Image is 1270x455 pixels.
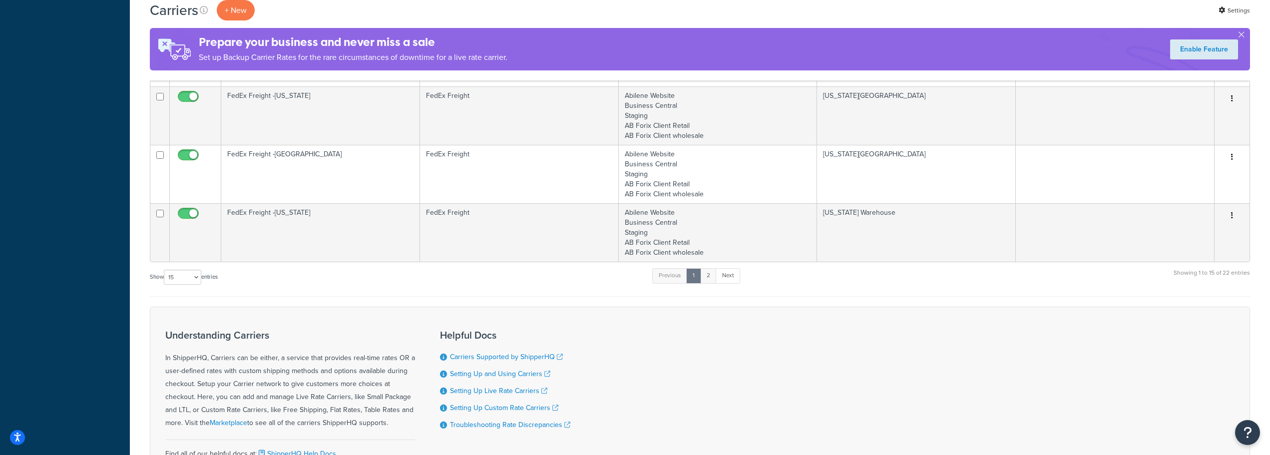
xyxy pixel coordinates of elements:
[199,34,507,50] h4: Prepare your business and never miss a sale
[420,203,619,262] td: FedEx Freight
[817,86,1016,145] td: [US_STATE][GEOGRAPHIC_DATA]
[221,145,420,203] td: FedEx Freight -[GEOGRAPHIC_DATA]
[210,418,247,428] a: Marketplace
[450,369,550,379] a: Setting Up and Using Carriers
[817,145,1016,203] td: [US_STATE][GEOGRAPHIC_DATA]
[199,50,507,64] p: Set up Backup Carrier Rates for the rare circumstances of downtime for a live rate carrier.
[450,420,570,430] a: Troubleshooting Rate Discrepancies
[450,386,547,396] a: Setting Up Live Rate Carriers
[150,28,199,70] img: ad-rules-rateshop-fe6ec290ccb7230408bd80ed9643f0289d75e0ffd9eb532fc0e269fcd187b520.png
[652,268,687,283] a: Previous
[619,203,818,262] td: Abilene Website Business Central Staging AB Forix Client Retail AB Forix Client wholesale
[700,268,717,283] a: 2
[165,330,415,430] div: In ShipperHQ, Carriers can be either, a service that provides real-time rates OR a user-defined r...
[716,268,740,283] a: Next
[165,330,415,341] h3: Understanding Carriers
[1174,267,1250,289] div: Showing 1 to 15 of 22 entries
[450,352,563,362] a: Carriers Supported by ShipperHQ
[164,270,201,285] select: Showentries
[619,86,818,145] td: Abilene Website Business Central Staging AB Forix Client Retail AB Forix Client wholesale
[817,203,1016,262] td: [US_STATE] Warehouse
[420,86,619,145] td: FedEx Freight
[150,270,218,285] label: Show entries
[221,86,420,145] td: FedEx Freight -[US_STATE]
[150,0,198,20] h1: Carriers
[686,268,701,283] a: 1
[440,330,570,341] h3: Helpful Docs
[619,145,818,203] td: Abilene Website Business Central Staging AB Forix Client Retail AB Forix Client wholesale
[420,145,619,203] td: FedEx Freight
[1219,3,1250,17] a: Settings
[221,203,420,262] td: FedEx Freight -[US_STATE]
[1170,39,1238,59] a: Enable Feature
[450,403,558,413] a: Setting Up Custom Rate Carriers
[1235,420,1260,445] button: Open Resource Center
